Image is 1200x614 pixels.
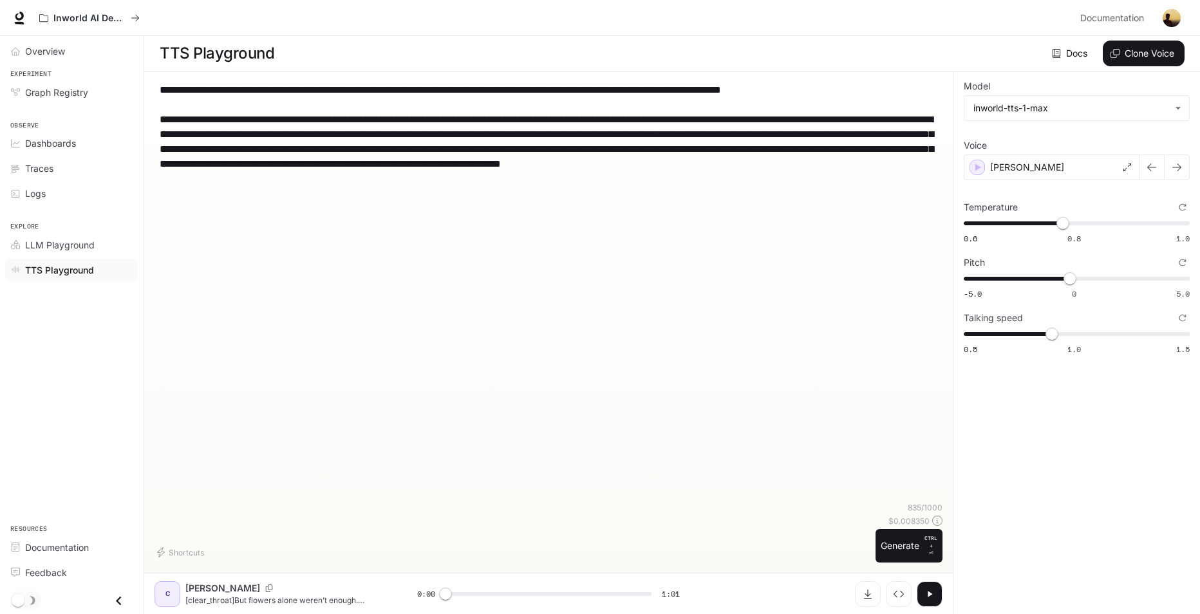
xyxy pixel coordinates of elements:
[25,44,65,58] span: Overview
[876,529,942,563] button: GenerateCTRL +⏎
[260,584,278,592] button: Copy Voice ID
[1103,41,1185,66] button: Clone Voice
[964,344,977,355] span: 0.5
[964,141,987,150] p: Voice
[25,187,46,200] span: Logs
[5,561,138,584] a: Feedback
[908,502,942,513] p: 835 / 1000
[973,102,1168,115] div: inworld-tts-1-max
[5,259,138,281] a: TTS Playground
[886,581,912,607] button: Inspect
[964,258,985,267] p: Pitch
[1176,344,1190,355] span: 1.5
[53,13,126,24] p: Inworld AI Demos
[5,132,138,154] a: Dashboards
[185,595,386,606] p: [clear_throat]But flowers alone weren’t enough. Festivals got rowdy, and the [DEMOGRAPHIC_DATA] h...
[155,542,209,563] button: Shortcuts
[417,588,435,600] span: 0:00
[1176,233,1190,244] span: 1.0
[964,96,1189,120] div: inworld-tts-1-max
[855,581,881,607] button: Download audio
[25,86,88,99] span: Graph Registry
[1176,256,1190,270] button: Reset to default
[662,588,680,600] span: 1:01
[964,288,982,299] span: -5.0
[25,263,94,277] span: TTS Playground
[1075,5,1154,31] a: Documentation
[160,41,274,66] h1: TTS Playground
[1163,9,1181,27] img: User avatar
[990,161,1064,174] p: [PERSON_NAME]
[104,588,133,614] button: Close drawer
[5,234,138,256] a: LLM Playground
[5,536,138,559] a: Documentation
[1072,288,1076,299] span: 0
[1176,288,1190,299] span: 5.0
[185,582,260,595] p: [PERSON_NAME]
[964,82,990,91] p: Model
[888,516,930,526] p: $ 0.008350
[1176,311,1190,325] button: Reset to default
[1067,233,1081,244] span: 0.8
[5,40,138,62] a: Overview
[12,593,24,607] span: Dark mode toggle
[25,162,53,175] span: Traces
[5,182,138,205] a: Logs
[33,5,145,31] button: All workspaces
[1176,200,1190,214] button: Reset to default
[1159,5,1185,31] button: User avatar
[1080,10,1144,26] span: Documentation
[964,203,1018,212] p: Temperature
[25,136,76,150] span: Dashboards
[924,534,937,557] p: ⏎
[924,534,937,550] p: CTRL +
[157,584,178,604] div: C
[5,157,138,180] a: Traces
[964,233,977,244] span: 0.6
[964,313,1023,322] p: Talking speed
[1067,344,1081,355] span: 1.0
[5,81,138,104] a: Graph Registry
[1049,41,1092,66] a: Docs
[25,541,89,554] span: Documentation
[25,566,67,579] span: Feedback
[25,238,95,252] span: LLM Playground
